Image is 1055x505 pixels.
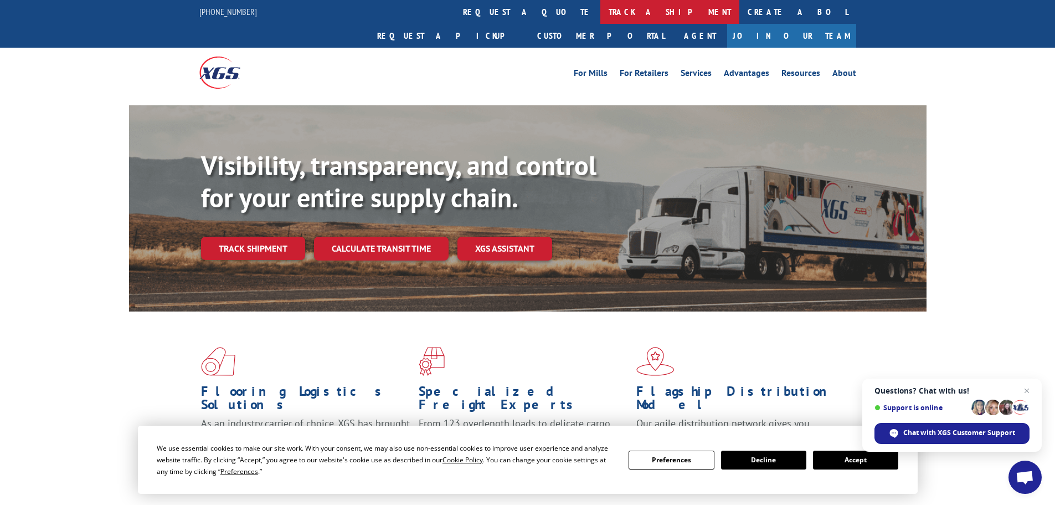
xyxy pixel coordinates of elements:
a: Agent [673,24,727,48]
span: Chat with XGS Customer Support [903,428,1015,438]
a: For Mills [574,69,608,81]
div: We use essential cookies to make our site work. With your consent, we may also use non-essential ... [157,442,615,477]
a: Resources [781,69,820,81]
a: Customer Portal [529,24,673,48]
p: From 123 overlength loads to delicate cargo, our experienced staff knows the best way to move you... [419,417,628,466]
img: xgs-icon-total-supply-chain-intelligence-red [201,347,235,376]
span: Preferences [220,467,258,476]
a: XGS ASSISTANT [457,237,552,261]
h1: Flagship Distribution Model [636,385,846,417]
span: Close chat [1020,384,1033,397]
a: Join Our Team [727,24,856,48]
a: Calculate transit time [314,237,449,261]
button: Preferences [629,451,714,470]
img: xgs-icon-flagship-distribution-model-red [636,347,675,376]
h1: Flooring Logistics Solutions [201,385,410,417]
a: For Retailers [620,69,668,81]
span: Support is online [874,404,967,412]
span: As an industry carrier of choice, XGS has brought innovation and dedication to flooring logistics... [201,417,410,456]
a: Request a pickup [369,24,529,48]
span: Our agile distribution network gives you nationwide inventory management on demand. [636,417,840,443]
h1: Specialized Freight Experts [419,385,628,417]
button: Accept [813,451,898,470]
div: Open chat [1008,461,1042,494]
button: Decline [721,451,806,470]
a: About [832,69,856,81]
a: Services [681,69,712,81]
a: [PHONE_NUMBER] [199,6,257,17]
b: Visibility, transparency, and control for your entire supply chain. [201,148,596,215]
span: Cookie Policy [442,455,483,465]
div: Cookie Consent Prompt [138,426,918,494]
a: Advantages [724,69,769,81]
img: xgs-icon-focused-on-flooring-red [419,347,445,376]
div: Chat with XGS Customer Support [874,423,1030,444]
span: Questions? Chat with us! [874,386,1030,395]
a: Track shipment [201,237,305,260]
